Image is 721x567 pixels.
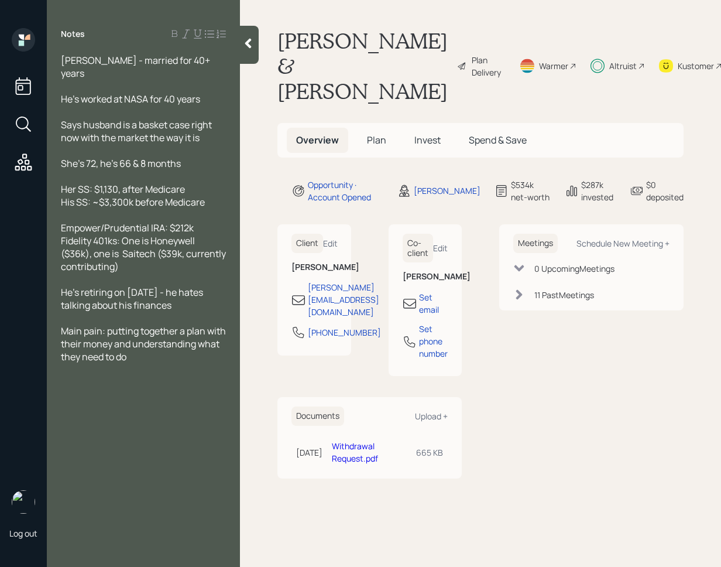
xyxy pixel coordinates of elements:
[534,289,594,301] div: 11 Past Meeting s
[419,291,448,316] div: Set email
[332,440,378,464] a: Withdrawal Request.pdf
[323,238,338,249] div: Edit
[414,185,480,197] div: [PERSON_NAME]
[415,411,448,422] div: Upload +
[291,234,323,253] h6: Client
[61,54,212,80] span: [PERSON_NAME] - married for 40+ years
[472,54,505,78] div: Plan Delivery
[61,286,205,312] span: He's retiring on [DATE] - he hates talking about his finances
[61,93,200,105] span: He's worked at NASA for 40 years
[308,281,379,318] div: [PERSON_NAME][EMAIL_ADDRESS][DOMAIN_NAME]
[61,28,85,40] label: Notes
[609,60,637,72] div: Altruist
[403,234,434,263] h6: Co-client
[308,179,383,203] div: Opportunity · Account Opened
[414,134,441,146] span: Invest
[433,242,448,254] div: Edit
[61,183,205,209] span: Her SS: $1,130, after Medicare His SS: ~$3,300k before Medicare
[296,134,339,146] span: Overview
[291,407,344,426] h6: Documents
[367,134,386,146] span: Plan
[646,179,684,203] div: $0 deposited
[296,446,322,459] div: [DATE]
[678,60,714,72] div: Kustomer
[61,325,228,363] span: Main pain: putting together a plan with their money and understanding what they need to do
[576,238,669,249] div: Schedule New Meeting +
[539,60,568,72] div: Warmer
[308,326,381,339] div: [PHONE_NUMBER]
[511,179,551,203] div: $534k net-worth
[9,528,37,539] div: Log out
[513,234,558,253] h6: Meetings
[403,272,448,282] h6: [PERSON_NAME]
[277,28,448,104] h1: [PERSON_NAME] & [PERSON_NAME]
[469,134,527,146] span: Spend & Save
[419,323,448,360] div: Set phone number
[291,262,337,272] h6: [PERSON_NAME]
[534,262,614,275] div: 0 Upcoming Meeting s
[581,179,616,203] div: $287k invested
[61,118,214,144] span: Says husband is a basket case right now with the market the way it is
[61,157,181,170] span: She's 72, he's 66 & 8 months
[416,446,443,459] div: 665 KB
[12,490,35,514] img: retirable_logo.png
[61,221,228,273] span: Empower/Prudential IRA: $212k Fidelity 401ks: One is Honeywell ($36k), one is Saitech ($39k, curr...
